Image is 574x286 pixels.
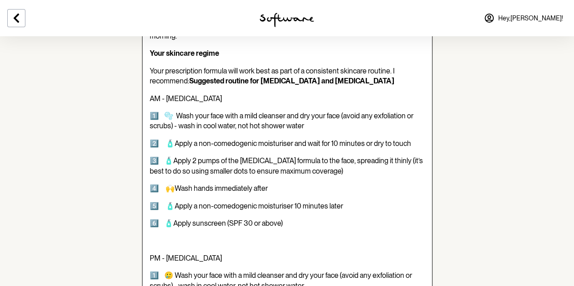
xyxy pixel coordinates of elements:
[189,77,394,85] strong: Suggested routine for [MEDICAL_DATA] and [MEDICAL_DATA]
[150,67,395,85] span: Your prescription formula will work best as part of a consistent skincare routine. I recommend:
[150,219,283,228] span: 6️⃣ 🧴Apply sunscreen (SPF 30 or above)
[150,49,219,58] strong: Your skincare regime
[498,15,563,22] span: Hey, [PERSON_NAME] !
[478,7,569,29] a: Hey,[PERSON_NAME]!
[150,156,423,175] span: 3️⃣ 🧴Apply 2 pumps of the [MEDICAL_DATA] formula to the face, spreading it thinly (it’s best to d...
[150,111,413,130] span: 1️⃣ 🫧 Wash your face with a mild cleanser and dry your face (avoid any exfoliation or scrubs) - w...
[150,184,268,193] span: 4️⃣ 🙌Wash hands immediately after
[260,13,314,27] img: software logo
[150,202,343,210] span: 5️⃣ 🧴Apply a non-comedogenic moisturiser 10 minutes later
[150,139,411,148] span: 2️⃣ 🧴Apply a non-comedogenic moisturiser and wait for 10 minutes or dry to touch
[150,254,222,262] span: PM - [MEDICAL_DATA]
[150,94,222,103] span: AM - [MEDICAL_DATA]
